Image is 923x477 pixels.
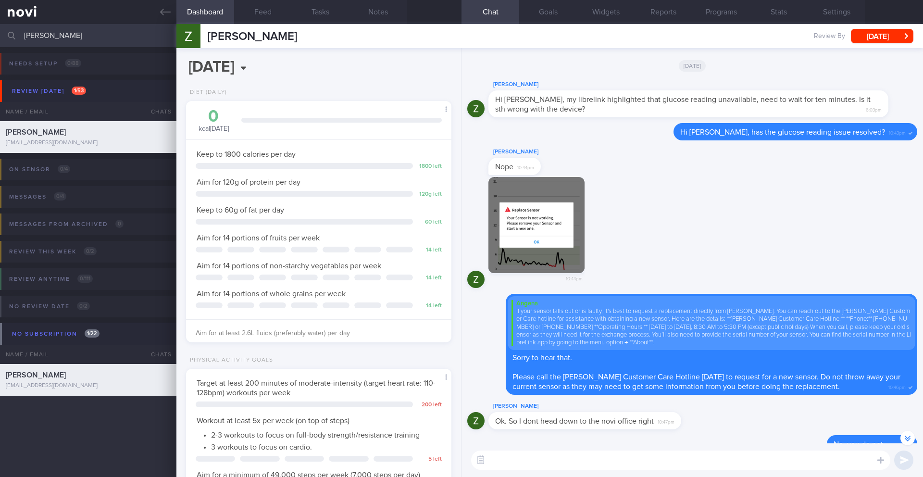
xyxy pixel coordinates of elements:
span: 0 / 2 [84,247,97,255]
button: [DATE] [851,29,913,43]
div: [PERSON_NAME] [488,79,917,90]
div: No subscription [10,327,102,340]
div: 14 left [418,275,442,282]
div: [PERSON_NAME] [488,146,570,158]
span: [PERSON_NAME] [6,128,66,136]
span: 0 / 4 [54,192,66,201]
span: No, you do not. [834,440,885,448]
div: Messages [7,190,69,203]
div: If your sensor falls out or is faulty, it's best to request a replacement directly from [PERSON_N... [511,308,911,346]
span: 10:47pm [889,439,906,449]
div: Angena [511,300,911,308]
span: Hi [PERSON_NAME], my librelink highlighted that glucose reading unavailable, need to wait for ten... [495,96,871,113]
span: 1 / 53 [72,87,86,95]
div: 14 left [418,247,442,254]
span: 10:44pm [566,273,583,282]
div: Review this week [7,245,99,258]
span: 0 [115,220,124,228]
span: 10:47pm [658,416,674,426]
div: kcal [DATE] [196,108,232,134]
span: Target at least 200 minutes of moderate-intensity (target heart rate: 110-128bpm) workouts per week [197,379,436,397]
span: Workout at least 5x per week (on top of steps) [197,417,349,425]
div: Chats [138,102,176,121]
span: Keep to 1800 calories per day [197,151,296,158]
span: Aim for at least 2.6L fluids (preferably water) per day [196,330,350,337]
div: Chats [138,345,176,364]
div: On sensor [7,163,73,176]
span: 0 / 111 [77,275,93,283]
span: 10:43pm [889,127,906,137]
span: 0 / 88 [65,59,81,67]
div: Review anytime [7,273,95,286]
span: [PERSON_NAME] [6,371,66,379]
div: Review [DATE] [10,85,88,98]
span: Sorry to hear that. [512,354,572,362]
div: Diet (Daily) [186,89,227,96]
div: 14 left [418,302,442,310]
div: [EMAIL_ADDRESS][DOMAIN_NAME] [6,382,171,389]
span: [PERSON_NAME] [208,31,297,42]
li: 3 workouts to focus on cardio. [211,440,441,452]
div: 5 left [418,456,442,463]
span: Review By [814,32,845,41]
div: Messages from Archived [7,218,126,231]
div: [PERSON_NAME] [488,401,710,412]
span: 1 / 22 [85,329,100,338]
div: 120 g left [418,191,442,198]
div: Needs setup [7,57,84,70]
div: 1800 left [418,163,442,170]
div: No review date [7,300,92,313]
span: [DATE] [679,60,706,72]
span: 10:46pm [888,382,906,391]
span: 0 / 2 [77,302,90,310]
span: Hi [PERSON_NAME], has the glucose reading issue resolved? [680,128,885,136]
span: Aim for 120g of protein per day [197,178,300,186]
div: Physical Activity Goals [186,357,273,364]
li: 2-3 workouts to focus on full-body strength/resistance training [211,428,441,440]
div: 200 left [418,402,442,409]
span: Aim for 14 portions of non-starchy vegetables per week [197,262,381,270]
span: Ok. So I dont head down to the novi office right [495,417,654,425]
div: 0 [196,108,232,125]
span: Please call the [PERSON_NAME] Customer Care Hotline [DATE] to request for a new sensor. Do not th... [512,373,900,390]
span: Nope [495,163,513,171]
span: 10:44pm [517,162,534,171]
span: 0 / 4 [58,165,70,173]
span: Aim for 14 portions of fruits per week [197,234,320,242]
div: [EMAIL_ADDRESS][DOMAIN_NAME] [6,139,171,147]
img: Photo by Zhong Kai Goh [488,177,585,273]
span: 6:03pm [866,104,882,113]
div: 60 left [418,219,442,226]
span: Aim for 14 portions of whole grains per week [197,290,346,298]
span: Keep to 60g of fat per day [197,206,284,214]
